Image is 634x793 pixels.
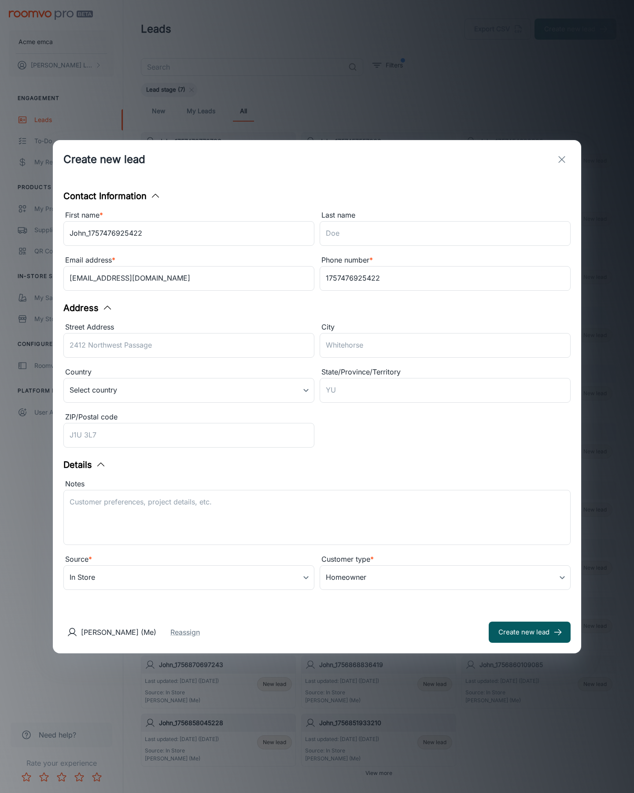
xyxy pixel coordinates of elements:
[63,255,314,266] div: Email address
[63,478,571,490] div: Notes
[63,411,314,423] div: ZIP/Postal code
[63,333,314,358] input: 2412 Northwest Passage
[63,423,314,448] input: J1U 3L7
[63,378,314,403] div: Select country
[320,333,571,358] input: Whitehorse
[320,255,571,266] div: Phone number
[320,266,571,291] input: +1 439-123-4567
[170,627,200,637] button: Reassign
[63,189,161,203] button: Contact Information
[63,367,314,378] div: Country
[320,367,571,378] div: State/Province/Territory
[63,210,314,221] div: First name
[63,221,314,246] input: John
[553,151,571,168] button: exit
[63,152,145,167] h1: Create new lead
[320,221,571,246] input: Doe
[489,622,571,643] button: Create new lead
[63,554,314,565] div: Source
[63,458,106,471] button: Details
[320,565,571,590] div: Homeowner
[320,210,571,221] div: Last name
[63,266,314,291] input: myname@example.com
[63,301,113,315] button: Address
[320,554,571,565] div: Customer type
[320,322,571,333] div: City
[320,378,571,403] input: YU
[63,322,314,333] div: Street Address
[81,627,156,637] p: [PERSON_NAME] (Me)
[63,565,314,590] div: In Store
